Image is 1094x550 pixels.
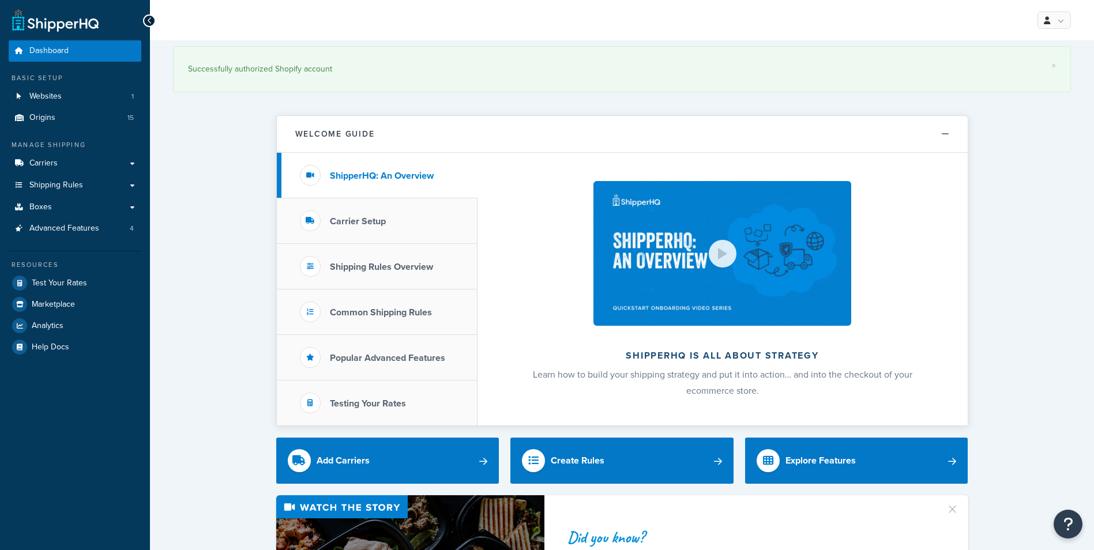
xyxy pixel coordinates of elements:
[330,171,434,181] h3: ShipperHQ: An Overview
[127,113,134,123] span: 15
[9,107,141,129] a: Origins15
[32,278,87,288] span: Test Your Rates
[29,159,58,168] span: Carriers
[330,353,445,363] h3: Popular Advanced Features
[276,438,499,484] a: Add Carriers
[188,61,1056,77] div: Successfully authorized Shopify account
[1054,510,1082,538] button: Open Resource Center
[9,86,141,107] li: Websites
[277,116,968,153] button: Welcome Guide
[32,321,63,331] span: Analytics
[330,398,406,409] h3: Testing Your Rates
[9,73,141,83] div: Basic Setup
[9,153,141,174] a: Carriers
[551,453,604,469] div: Create Rules
[9,337,141,357] a: Help Docs
[32,342,69,352] span: Help Docs
[567,529,932,545] div: Did you know?
[510,438,734,484] a: Create Rules
[9,175,141,196] a: Shipping Rules
[508,351,937,361] h2: ShipperHQ is all about strategy
[330,262,433,272] h3: Shipping Rules Overview
[131,92,134,101] span: 1
[745,438,968,484] a: Explore Features
[9,140,141,150] div: Manage Shipping
[533,368,912,397] span: Learn how to build your shipping strategy and put it into action… and into the checkout of your e...
[9,315,141,336] a: Analytics
[29,202,52,212] span: Boxes
[593,181,851,326] img: ShipperHQ is all about strategy
[9,218,141,239] a: Advanced Features4
[130,224,134,233] span: 4
[785,453,856,469] div: Explore Features
[9,86,141,107] a: Websites1
[9,218,141,239] li: Advanced Features
[9,260,141,270] div: Resources
[32,300,75,310] span: Marketplace
[317,453,370,469] div: Add Carriers
[9,197,141,218] a: Boxes
[330,216,386,227] h3: Carrier Setup
[29,180,83,190] span: Shipping Rules
[29,92,62,101] span: Websites
[29,224,99,233] span: Advanced Features
[330,307,432,318] h3: Common Shipping Rules
[9,40,141,62] a: Dashboard
[295,130,375,138] h2: Welcome Guide
[29,46,69,56] span: Dashboard
[29,113,55,123] span: Origins
[9,294,141,315] a: Marketplace
[9,107,141,129] li: Origins
[1051,61,1056,70] a: ×
[9,273,141,293] a: Test Your Rates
